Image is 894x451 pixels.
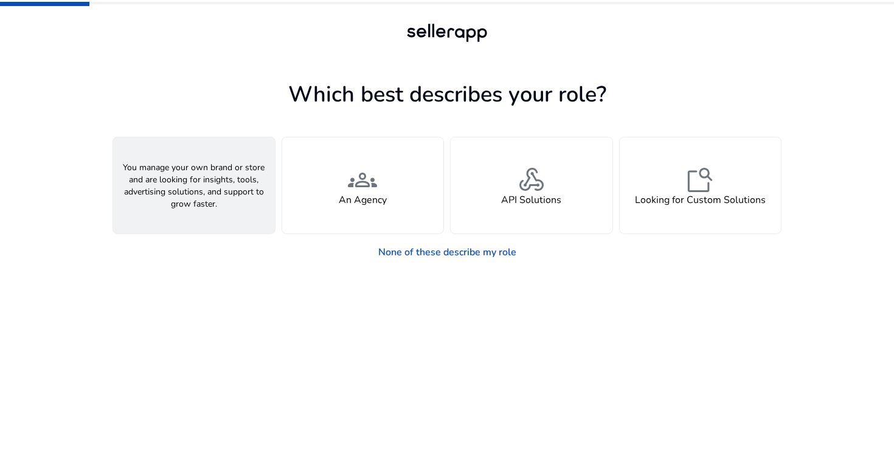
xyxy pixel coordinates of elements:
[113,81,781,108] h1: Which best describes your role?
[339,195,387,206] h4: An Agency
[348,165,377,195] span: groups
[517,165,546,195] span: webhook
[635,195,766,206] h4: Looking for Custom Solutions
[450,137,613,234] button: webhookAPI Solutions
[685,165,715,195] span: feature_search
[369,240,526,264] a: None of these describe my role
[113,137,275,234] button: You manage your own brand or store and are looking for insights, tools, advertising solutions, an...
[619,137,782,234] button: feature_searchLooking for Custom Solutions
[282,137,445,234] button: groupsAn Agency
[501,195,561,206] h4: API Solutions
